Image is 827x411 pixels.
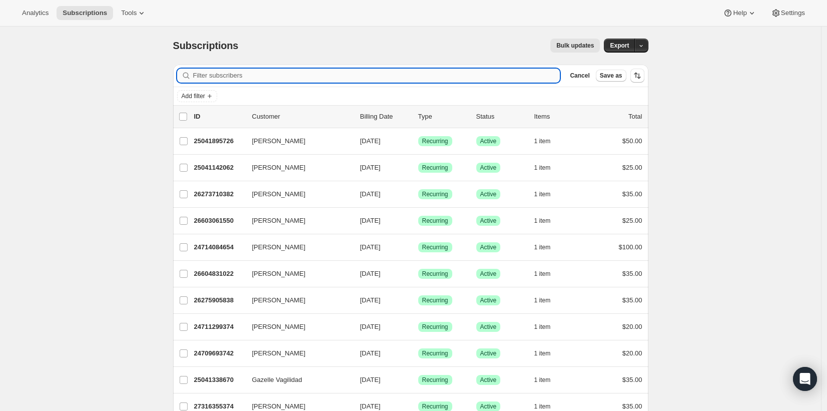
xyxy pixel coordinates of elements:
[115,6,153,20] button: Tools
[534,217,551,225] span: 1 item
[422,349,448,357] span: Recurring
[360,402,381,410] span: [DATE]
[246,372,346,388] button: Gazelle Vagilidad
[194,214,642,228] div: 26603061550[PERSON_NAME][DATE]SuccessRecurringSuccessActive1 item$25.00
[246,213,346,229] button: [PERSON_NAME]
[182,92,205,100] span: Add filter
[622,137,642,145] span: $50.00
[252,136,306,146] span: [PERSON_NAME]
[622,323,642,330] span: $20.00
[534,376,551,384] span: 1 item
[246,160,346,176] button: [PERSON_NAME]
[534,293,562,307] button: 1 item
[57,6,113,20] button: Subscriptions
[480,296,497,304] span: Active
[246,133,346,149] button: [PERSON_NAME]
[622,402,642,410] span: $35.00
[194,161,642,175] div: 25041142062[PERSON_NAME][DATE]SuccessRecurringSuccessActive1 item$25.00
[534,270,551,278] span: 1 item
[63,9,107,17] span: Subscriptions
[193,69,560,83] input: Filter subscribers
[534,240,562,254] button: 1 item
[194,293,642,307] div: 26275905838[PERSON_NAME][DATE]SuccessRecurringSuccessActive1 item$35.00
[22,9,49,17] span: Analytics
[194,216,244,226] p: 26603061550
[194,112,244,122] p: ID
[360,376,381,383] span: [DATE]
[480,164,497,172] span: Active
[622,376,642,383] span: $35.00
[622,349,642,357] span: $20.00
[246,266,346,282] button: [PERSON_NAME]
[566,70,593,82] button: Cancel
[360,270,381,277] span: [DATE]
[194,320,642,334] div: 24711299374[PERSON_NAME][DATE]SuccessRecurringSuccessActive1 item$20.00
[252,348,306,358] span: [PERSON_NAME]
[246,292,346,308] button: [PERSON_NAME]
[534,243,551,251] span: 1 item
[252,242,306,252] span: [PERSON_NAME]
[534,112,584,122] div: Items
[534,320,562,334] button: 1 item
[246,239,346,255] button: [PERSON_NAME]
[194,187,642,201] div: 26273710382[PERSON_NAME][DATE]SuccessRecurringSuccessActive1 item$35.00
[246,319,346,335] button: [PERSON_NAME]
[252,112,352,122] p: Customer
[252,375,302,385] span: Gazelle Vagilidad
[534,373,562,387] button: 1 item
[194,269,244,279] p: 26604831022
[480,217,497,225] span: Active
[16,6,55,20] button: Analytics
[622,296,642,304] span: $35.00
[534,346,562,360] button: 1 item
[360,323,381,330] span: [DATE]
[422,190,448,198] span: Recurring
[252,163,306,173] span: [PERSON_NAME]
[194,375,244,385] p: 25041338670
[194,346,642,360] div: 24709693742[PERSON_NAME][DATE]SuccessRecurringSuccessActive1 item$20.00
[600,72,622,80] span: Save as
[360,164,381,171] span: [DATE]
[534,349,551,357] span: 1 item
[360,349,381,357] span: [DATE]
[480,402,497,410] span: Active
[422,137,448,145] span: Recurring
[622,190,642,198] span: $35.00
[480,190,497,198] span: Active
[177,90,217,102] button: Add filter
[360,137,381,145] span: [DATE]
[422,402,448,410] span: Recurring
[194,134,642,148] div: 25041895726[PERSON_NAME][DATE]SuccessRecurringSuccessActive1 item$50.00
[194,242,244,252] p: 24714084654
[570,72,589,80] span: Cancel
[422,243,448,251] span: Recurring
[194,348,244,358] p: 24709693742
[534,267,562,281] button: 1 item
[480,349,497,357] span: Active
[622,217,642,224] span: $25.00
[360,190,381,198] span: [DATE]
[476,112,526,122] p: Status
[252,189,306,199] span: [PERSON_NAME]
[194,240,642,254] div: 24714084654[PERSON_NAME][DATE]SuccessRecurringSuccessActive1 item$100.00
[622,270,642,277] span: $35.00
[480,270,497,278] span: Active
[252,216,306,226] span: [PERSON_NAME]
[194,373,642,387] div: 25041338670Gazelle Vagilidad[DATE]SuccessRecurringSuccessActive1 item$35.00
[194,322,244,332] p: 24711299374
[194,112,642,122] div: IDCustomerBilling DateTypeStatusItemsTotal
[534,134,562,148] button: 1 item
[252,295,306,305] span: [PERSON_NAME]
[422,296,448,304] span: Recurring
[194,267,642,281] div: 26604831022[PERSON_NAME][DATE]SuccessRecurringSuccessActive1 item$35.00
[246,345,346,361] button: [PERSON_NAME]
[422,164,448,172] span: Recurring
[610,42,629,50] span: Export
[781,9,805,17] span: Settings
[550,39,600,53] button: Bulk updates
[556,42,594,50] span: Bulk updates
[194,295,244,305] p: 26275905838
[360,112,410,122] p: Billing Date
[534,137,551,145] span: 1 item
[630,69,644,83] button: Sort the results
